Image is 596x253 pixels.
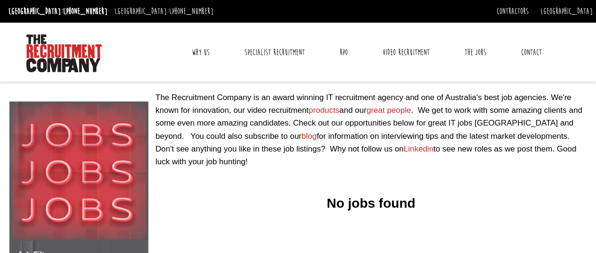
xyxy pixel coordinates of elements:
a: RPO [333,41,355,64]
img: Jobs, Jobs, Jobs [9,101,148,241]
a: Specialist Recruitment [237,41,312,64]
li: [GEOGRAPHIC_DATA]: [6,4,110,19]
a: Why Us [185,41,217,64]
a: [PHONE_NUMBER] [63,6,107,17]
img: The Recruitment Company [26,34,102,72]
a: blog [302,132,317,141]
p: The Recruitment Company is an award winning IT recruitment agency and one of Australia's best job... [155,91,587,168]
a: great people [367,106,411,115]
a: The Jobs [457,41,493,64]
h3: No jobs found [155,196,587,211]
a: Video Recruitment [376,41,437,64]
a: products [309,106,339,115]
li: [GEOGRAPHIC_DATA]: [112,4,216,19]
a: [PHONE_NUMBER] [169,6,213,17]
a: Linkedin [404,144,433,153]
a: Contact [514,41,549,64]
a: [GEOGRAPHIC_DATA] [540,6,593,17]
a: Contractors [497,6,529,17]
